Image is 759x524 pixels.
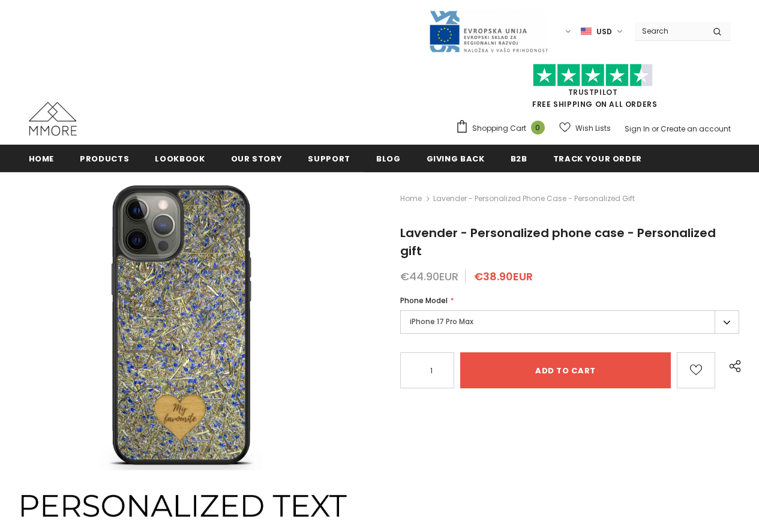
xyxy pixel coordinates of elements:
[231,145,283,172] a: Our Story
[460,352,671,388] input: Add to cart
[29,153,55,164] span: Home
[400,224,716,259] span: Lavender - Personalized phone case - Personalized gift
[472,122,526,134] span: Shopping Cart
[531,121,545,134] span: 0
[308,145,350,172] a: support
[533,64,653,87] img: Trust Pilot Stars
[559,118,611,139] a: Wish Lists
[553,153,642,164] span: Track your order
[80,145,129,172] a: Products
[376,145,401,172] a: Blog
[308,153,350,164] span: support
[376,153,401,164] span: Blog
[575,122,611,134] span: Wish Lists
[635,22,704,40] input: Search Site
[455,119,551,137] a: Shopping Cart 0
[400,295,448,306] span: Phone Model
[581,26,592,37] img: USD
[427,145,485,172] a: Giving back
[652,124,659,134] span: or
[511,145,527,172] a: B2B
[553,145,642,172] a: Track your order
[29,145,55,172] a: Home
[455,69,731,109] span: FREE SHIPPING ON ALL ORDERS
[428,10,548,53] img: Javni Razpis
[428,26,548,36] a: Javni Razpis
[511,153,527,164] span: B2B
[155,153,205,164] span: Lookbook
[400,310,739,334] label: iPhone 17 Pro Max
[427,153,485,164] span: Giving back
[433,191,635,206] span: Lavender - Personalized phone case - Personalized gift
[596,26,612,38] span: USD
[625,124,650,134] a: Sign In
[231,153,283,164] span: Our Story
[568,87,618,97] a: Trustpilot
[661,124,731,134] a: Create an account
[400,269,458,284] span: €44.90EUR
[29,102,77,136] img: MMORE Cases
[155,145,205,172] a: Lookbook
[474,269,533,284] span: €38.90EUR
[400,191,422,206] a: Home
[80,153,129,164] span: Products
